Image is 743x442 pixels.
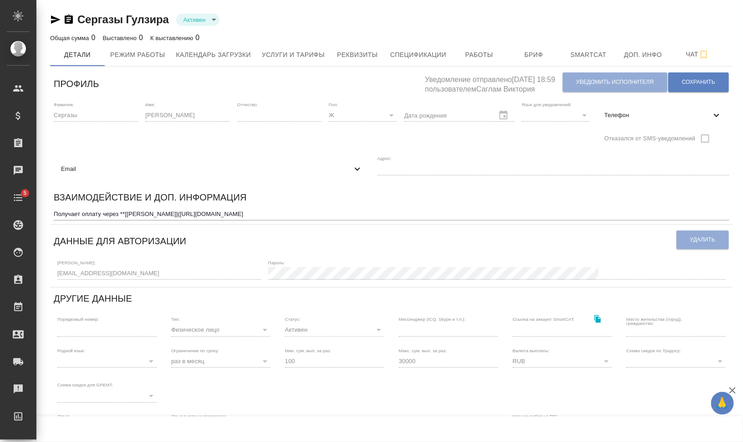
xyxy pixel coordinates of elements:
span: Режим работы [110,49,165,61]
div: 0 [103,32,143,43]
div: Телефон [597,105,729,125]
label: Схема скидок для GPEMT: [57,383,113,388]
span: Детали [56,49,99,61]
label: Адрес: [377,156,392,160]
label: Отчество: [237,102,258,107]
button: 🙏 [711,392,734,415]
label: Мин. сум. вып. за раз: [285,348,331,353]
span: 🙏 [715,394,730,413]
label: Фамилия: [54,102,74,107]
label: Валюта выплаты: [513,348,550,353]
label: Язык для уведомлений: [522,102,572,107]
label: Макс. сум. вып. за раз: [399,348,447,353]
label: Тип: [171,317,180,322]
label: Имя: [145,102,155,107]
h6: Профиль [54,77,99,91]
span: Smartcat [567,49,611,61]
label: Навыки работы с ПО: [513,414,558,419]
label: Опыт: [57,414,70,419]
a: 5 [2,186,34,209]
div: Физическое лицо [171,324,270,336]
label: Порядковый номер: [57,317,99,322]
label: Ограничение по сроку: [171,348,219,353]
span: Спецификации [390,49,446,61]
div: Email [54,159,370,179]
button: Активен [181,16,209,24]
svg: Подписаться [698,49,709,60]
label: Родной язык: [57,348,85,353]
div: RUB [513,355,612,368]
label: Опыт в устных переводах: [171,414,227,419]
span: Работы [458,49,501,61]
div: 0 [150,32,199,43]
div: 0 [50,32,96,43]
a: Сергазы Гулзира [77,13,169,26]
button: Сохранить [668,72,729,92]
label: Пароль: [268,260,285,265]
label: Пол: [329,102,338,107]
p: К выставлению [150,35,195,41]
div: раз в месяц [171,355,270,368]
h6: Данные для авторизации [54,234,186,248]
label: Мессенджер (ICQ, Skype и т.п.): [399,317,466,322]
span: Календарь загрузки [176,49,251,61]
span: Услуги и тарифы [262,49,325,61]
span: Email [61,164,352,174]
div: Активен [176,14,219,26]
label: Схема скидок по Традосу: [626,348,681,353]
h6: Другие данные [54,291,132,306]
span: Реквизиты [336,49,379,61]
div: Ж [329,109,397,122]
label: Статус: [285,317,300,322]
button: Скопировать ссылку [63,14,74,25]
label: [PERSON_NAME]: [57,260,96,265]
div: Активен [285,324,384,336]
button: Скопировать ссылку [588,309,607,328]
span: Сохранить [682,78,715,86]
span: Телефон [605,111,711,120]
span: Доп. инфо [621,49,665,61]
button: Скопировать ссылку для ЯМессенджера [50,14,61,25]
span: Бриф [512,49,556,61]
p: Выставлено [103,35,139,41]
h5: Уведомление отправлено [DATE] 18:59 пользователем Саглам Виктория [425,70,562,94]
textarea: Получает оплату через **[[PERSON_NAME]]([URL][DOMAIN_NAME] [54,211,729,217]
label: Ссылка на аккаунт SmartCAT: [513,317,575,322]
p: Общая сумма [50,35,91,41]
span: 5 [18,189,32,198]
label: Место жительства (город), гражданство: [626,317,701,326]
span: Отказался от SMS-уведомлений [605,134,696,143]
h6: Взаимодействие и доп. информация [54,190,247,205]
span: Чат [676,49,720,60]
